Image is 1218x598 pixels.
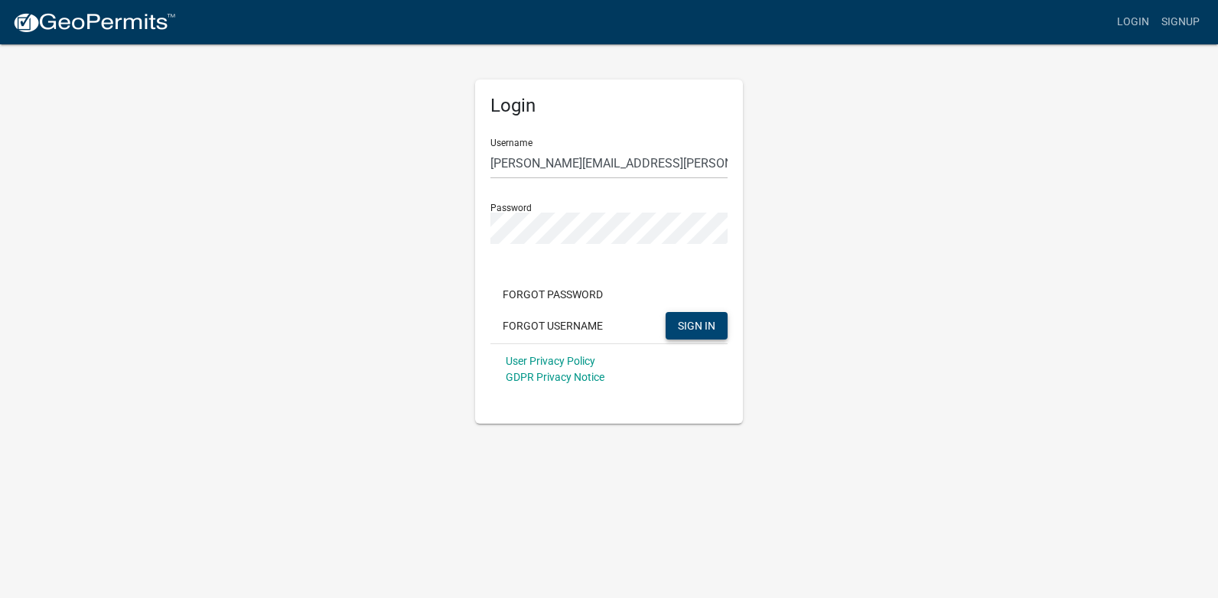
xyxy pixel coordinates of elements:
button: SIGN IN [666,312,728,340]
a: Login [1111,8,1155,37]
button: Forgot Password [490,281,615,308]
button: Forgot Username [490,312,615,340]
a: GDPR Privacy Notice [506,371,604,383]
a: User Privacy Policy [506,355,595,367]
h5: Login [490,95,728,117]
span: SIGN IN [678,319,715,331]
a: Signup [1155,8,1206,37]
